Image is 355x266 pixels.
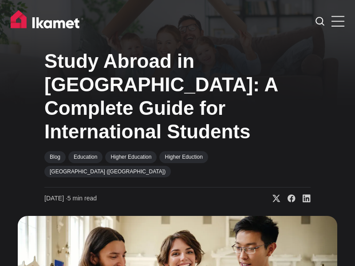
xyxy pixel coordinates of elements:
[44,166,171,177] a: [GEOGRAPHIC_DATA] ([GEOGRAPHIC_DATA])
[265,194,280,203] a: Share on X
[296,194,311,203] a: Share on Linkedin
[68,151,103,163] a: Education
[44,151,66,163] a: Blog
[159,151,208,163] a: Higher Eduction
[44,194,97,203] time: 5 min read
[44,50,311,143] h1: Study Abroad in [GEOGRAPHIC_DATA]: A Complete Guide for International Students
[11,10,83,32] img: Ikamet home
[44,195,67,202] span: [DATE] ∙
[280,194,296,203] a: Share on Facebook
[105,151,157,163] a: Higher Education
